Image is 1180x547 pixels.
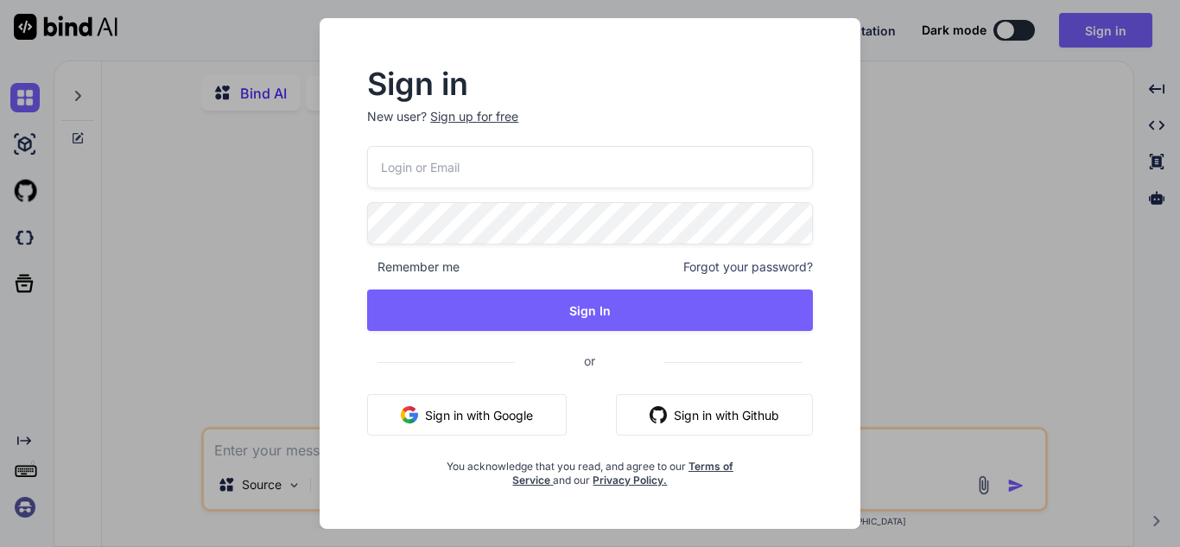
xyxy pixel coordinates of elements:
[430,108,518,125] div: Sign up for free
[367,108,813,146] p: New user?
[683,258,813,276] span: Forgot your password?
[367,70,813,98] h2: Sign in
[367,258,460,276] span: Remember me
[593,474,667,487] a: Privacy Policy.
[650,406,667,423] img: github
[616,394,813,436] button: Sign in with Github
[367,394,567,436] button: Sign in with Google
[515,340,664,382] span: or
[367,146,813,188] input: Login or Email
[401,406,418,423] img: google
[367,289,813,331] button: Sign In
[441,449,739,487] div: You acknowledge that you read, and agree to our and our
[512,460,733,487] a: Terms of Service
